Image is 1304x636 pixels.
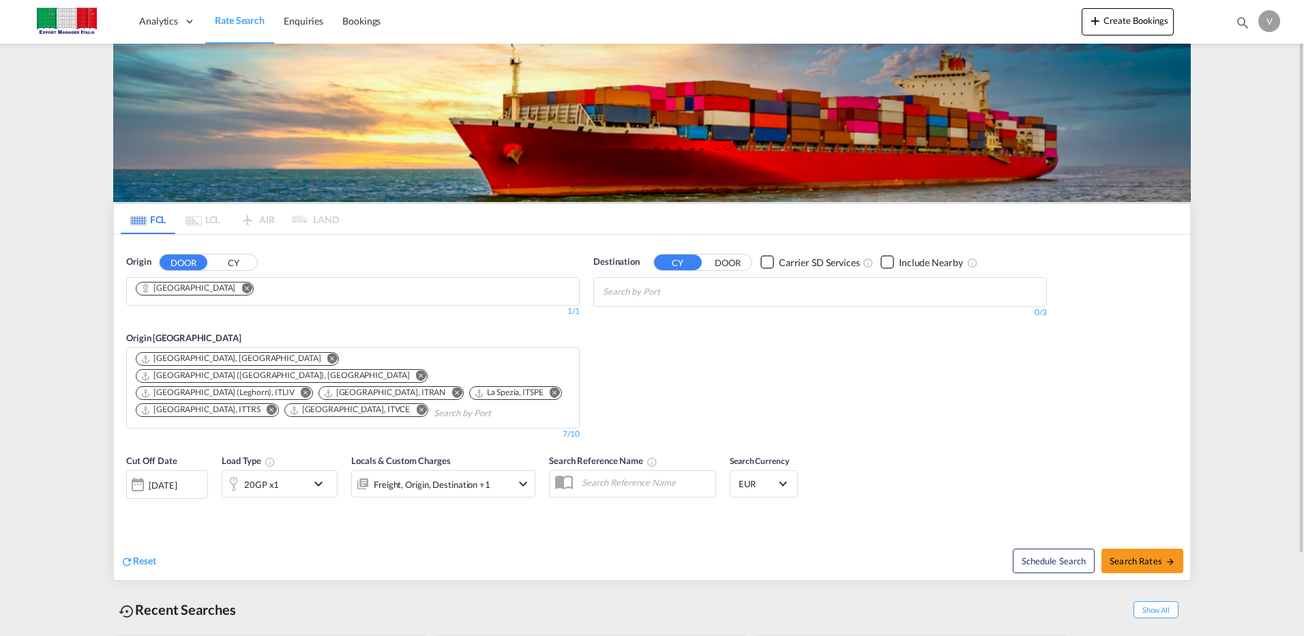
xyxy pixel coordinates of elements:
div: Include Nearby [899,256,963,270]
md-chips-wrap: Chips container with autocompletion. Enter the text area, type text to search, and then use the u... [601,278,738,303]
div: Ancona, ITAOI [140,353,321,364]
div: [DATE] [126,470,208,499]
input: Chips input. [603,281,732,303]
md-icon: Your search will be saved by the below given name [647,457,657,467]
span: Destination [593,255,640,269]
div: Rimini [140,283,235,294]
div: Carrier SD Services [779,256,860,270]
span: Origin [GEOGRAPHIC_DATA] [126,332,241,343]
button: Remove [407,404,428,418]
div: Freight Origin Destination Factory Stuffing [374,475,490,494]
md-icon: icon-magnify [1235,15,1250,30]
span: Search Currency [730,456,789,466]
div: 20GP x1 [244,475,279,494]
button: CY [654,255,702,270]
md-pagination-wrapper: Use the left and right arrow keys to navigate between tabs [121,204,339,234]
md-select: Select Currency: € EUREuro [737,474,790,493]
md-icon: icon-chevron-down [310,476,334,492]
div: Press delete to remove this chip. [140,370,412,381]
div: icon-magnify [1235,15,1250,35]
div: 1/1 [126,306,580,317]
span: Analytics [139,14,178,28]
span: Bookings [342,15,381,27]
div: Recent Searches [113,594,241,625]
div: Press delete to remove this chip. [140,353,323,364]
span: Locals & Custom Charges [351,455,451,466]
div: icon-refreshReset [121,554,156,569]
button: icon-plus 400-fgCreate Bookings [1082,8,1174,35]
div: Genova (Genoa), ITGOA [140,370,409,381]
input: Search Reference Name [575,472,715,493]
span: Reset [133,555,156,566]
button: Search Ratesicon-arrow-right [1101,549,1183,573]
span: Cut Off Date [126,455,177,466]
div: Trieste, ITTRS [140,404,261,416]
img: 51022700b14f11efa3148557e262d94e.jpg [20,6,113,37]
input: Chips input. [434,403,563,424]
div: OriginDOOR CY Chips container. Use arrow keys to select chips.1/1Origin [GEOGRAPHIC_DATA] Chips c... [114,235,1190,580]
md-icon: icon-arrow-right [1166,557,1175,566]
md-icon: Unchecked: Search for CY (Container Yard) services for all selected carriers.Checked : Search for... [863,257,874,268]
div: 0/3 [593,307,1047,319]
md-tab-item: FCL [121,204,175,234]
div: [DATE] [149,479,177,491]
button: Remove [258,404,278,418]
button: CY [209,255,257,270]
md-icon: icon-information-outline [265,457,276,467]
span: Rate Search [215,14,265,26]
div: Press delete to remove this chip. [289,404,413,416]
div: 7/10 [563,429,580,440]
button: Remove [443,387,463,401]
md-checkbox: Checkbox No Ink [880,255,963,270]
div: V [1258,10,1280,32]
div: Ravenna, ITRAN [323,387,446,399]
div: La Spezia, ITSPE [474,387,543,399]
md-chips-wrap: Chips container. Use arrow keys to select chips. [134,278,265,302]
button: Remove [541,387,561,401]
button: Remove [318,353,338,366]
md-checkbox: Checkbox No Ink [760,255,860,270]
md-icon: Unchecked: Ignores neighbouring ports when fetching rates.Checked : Includes neighbouring ports w... [967,257,978,268]
span: EUR [739,478,777,490]
span: Origin [126,255,151,269]
button: Remove [233,283,253,296]
div: Press delete to remove this chip. [140,283,238,294]
div: Venezia, ITVCE [289,404,411,416]
span: Load Type [222,455,276,466]
button: Note: By default Schedule search will only considerorigin ports, destination ports and cut off da... [1013,549,1095,573]
div: Press delete to remove this chip. [140,387,297,399]
span: Search Reference Name [549,455,657,466]
span: Search Rates [1110,555,1175,566]
div: Press delete to remove this chip. [474,387,546,399]
button: Remove [406,370,427,384]
div: Press delete to remove this chip. [140,404,263,416]
button: DOOR [704,255,752,270]
button: DOOR [160,255,207,270]
div: Press delete to remove this chip. [323,387,449,399]
span: Enquiries [284,15,323,27]
div: 20GP x1icon-chevron-down [222,470,338,497]
span: Show All [1133,601,1179,618]
button: Remove [292,387,312,401]
md-icon: icon-plus 400-fg [1087,12,1103,29]
img: LCL+%26+FCL+BACKGROUND.png [113,44,1191,202]
div: Freight Origin Destination Factory Stuffingicon-chevron-down [351,470,535,497]
md-datepicker: Select [126,497,136,515]
md-icon: icon-refresh [121,555,133,568]
md-icon: icon-backup-restore [119,603,135,620]
md-icon: icon-chevron-down [515,476,531,492]
md-chips-wrap: Chips container. Use arrow keys to select chips. [134,348,572,424]
div: Livorno (Leghorn), ITLIV [140,387,295,399]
